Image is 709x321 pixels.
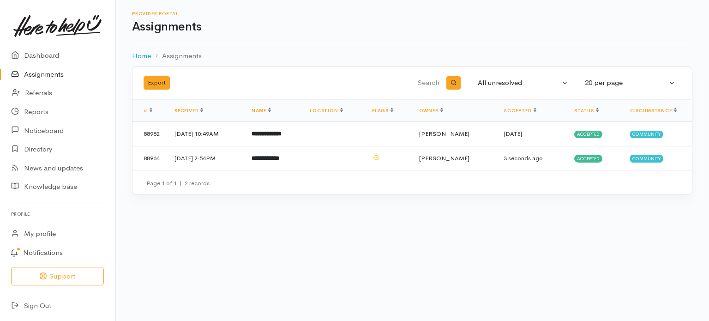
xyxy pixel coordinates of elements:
a: Home [132,51,151,61]
span: Community [630,155,663,162]
a: Name [252,108,271,114]
li: Assignments [151,51,202,61]
a: Owner [419,108,443,114]
td: 88964 [132,146,167,170]
div: 20 per page [585,78,667,88]
td: [DATE] 10:49AM [167,122,244,146]
time: 3 seconds ago [504,154,543,162]
a: Location [310,108,342,114]
td: 88982 [132,122,167,146]
button: All unresolved [472,74,574,92]
h1: Assignments [132,20,692,34]
a: # [144,108,152,114]
a: Status [574,108,599,114]
button: Support [11,267,104,286]
div: All unresolved [478,78,560,88]
span: [PERSON_NAME] [419,154,469,162]
a: Accepted [504,108,536,114]
a: Received [174,108,203,114]
a: Flags [372,108,393,114]
span: Accepted [574,131,602,138]
time: [DATE] [504,130,522,138]
span: Accepted [574,155,602,162]
h6: Provider Portal [132,11,692,16]
span: | [180,179,182,187]
span: Community [630,131,663,138]
input: Search [308,72,441,94]
a: Circumstance [630,108,677,114]
button: Export [144,76,170,90]
button: 20 per page [579,74,681,92]
td: [DATE] 2:54PM [167,146,244,170]
small: Page 1 of 1 2 records [146,179,210,187]
span: [PERSON_NAME] [419,130,469,138]
h6: Profile [11,208,104,220]
nav: breadcrumb [132,45,692,67]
